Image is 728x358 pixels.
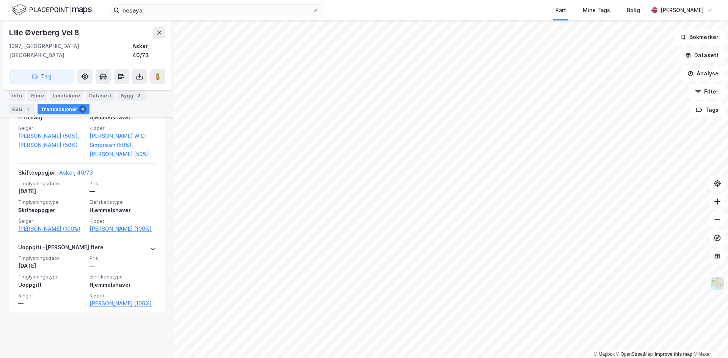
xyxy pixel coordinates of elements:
button: Tag [9,69,74,84]
span: Tinglysningsdato [18,180,85,187]
a: [PERSON_NAME] (100%) [18,224,85,233]
div: Uoppgitt - [PERSON_NAME] flere [18,243,104,255]
div: Hjemmelshaver [89,206,156,215]
button: Datasett [679,48,725,63]
span: Eierskapstype [89,199,156,205]
span: Kjøper [89,125,156,131]
span: Tinglysningsdato [18,255,85,261]
span: Kjøper [89,292,156,299]
a: [PERSON_NAME] (100%) [89,299,156,308]
span: Selger [18,292,85,299]
span: Tinglysningstype [18,199,85,205]
div: — [89,187,156,196]
div: Eiere [28,90,47,101]
span: Pris [89,180,156,187]
a: Asker, 40/73 [59,169,93,176]
a: [PERSON_NAME] (50%) [18,141,85,150]
a: [PERSON_NAME] (50%) [89,150,156,159]
div: — [89,261,156,270]
a: Improve this map [655,352,692,357]
a: OpenStreetMap [616,352,653,357]
a: [PERSON_NAME] (50%), [18,131,85,141]
div: Skifteoppgjør [18,206,85,215]
div: 4 [79,105,86,113]
a: [PERSON_NAME] W D Simonsen (50%), [89,131,156,150]
button: Analyse [681,66,725,81]
div: Info [9,90,25,101]
iframe: Chat Widget [690,322,728,358]
span: Selger [18,125,85,131]
span: Selger [18,218,85,224]
img: Z [710,276,725,291]
span: Pris [89,255,156,261]
div: Datasett [86,90,115,101]
span: Kjøper [89,218,156,224]
div: 1397, [GEOGRAPHIC_DATA], [GEOGRAPHIC_DATA] [9,42,132,60]
div: Bygg [118,90,146,101]
button: Tags [690,102,725,117]
div: Skifteoppgjør - [18,168,93,180]
span: Tinglysningstype [18,274,85,280]
div: Lille Øverberg Vei 8 [9,27,81,39]
div: 2 [135,92,143,99]
div: Mine Tags [583,6,610,15]
div: Transaksjoner [38,104,89,114]
span: Eierskapstype [89,274,156,280]
div: [DATE] [18,187,85,196]
img: logo.f888ab2527a4732fd821a326f86c7f29.svg [12,3,92,17]
div: Bolig [627,6,640,15]
input: Søk på adresse, matrikkel, gårdeiere, leietakere eller personer [119,5,313,16]
div: Asker, 40/73 [132,42,165,60]
button: Bokmerker [674,30,725,45]
a: [PERSON_NAME] (100%) [89,224,156,233]
button: Filter [689,84,725,99]
div: Uoppgitt [18,280,85,289]
a: Mapbox [594,352,615,357]
div: — [18,299,85,308]
div: Leietakere [50,90,83,101]
div: Hjemmelshaver [89,280,156,289]
div: ESG [9,104,35,114]
div: [PERSON_NAME] [661,6,704,15]
div: 1 [24,105,31,113]
div: Kart [555,6,566,15]
div: [DATE] [18,261,85,270]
